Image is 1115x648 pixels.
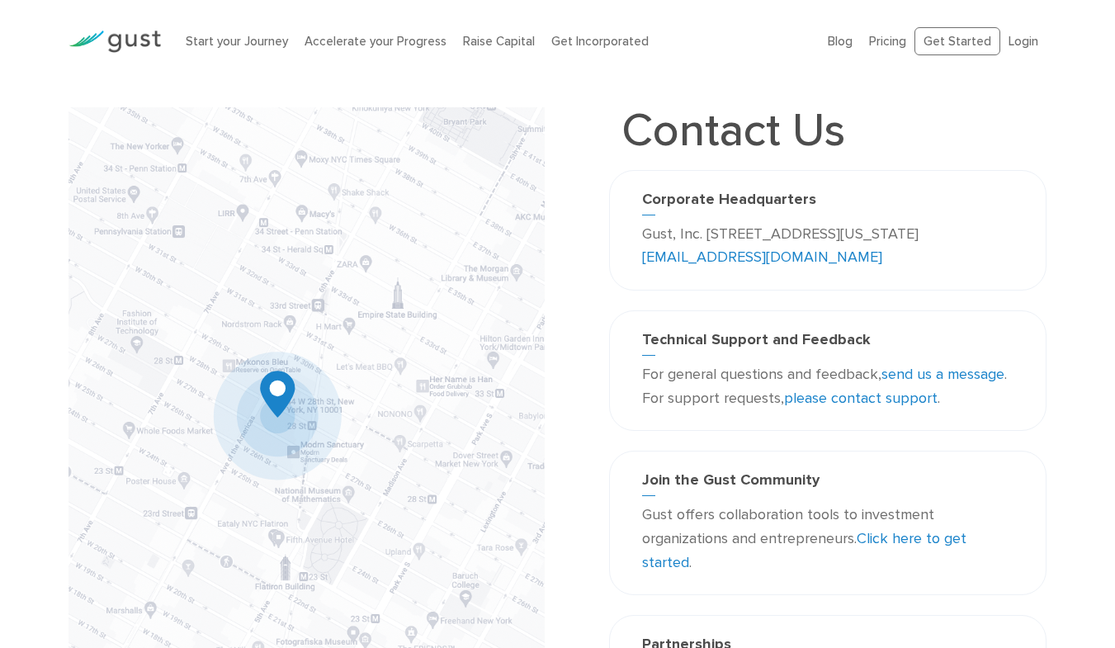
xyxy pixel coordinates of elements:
[186,34,288,49] a: Start your Journey
[609,107,858,154] h1: Contact Us
[1009,34,1038,49] a: Login
[784,390,938,407] a: please contact support
[642,363,1013,411] p: For general questions and feedback, . For support requests, .
[642,504,1013,575] p: Gust offers collaboration tools to investment organizations and entrepreneurs. .
[642,191,1013,215] h3: Corporate Headquarters
[828,34,853,49] a: Blog
[914,27,1000,56] a: Get Started
[642,248,882,266] a: [EMAIL_ADDRESS][DOMAIN_NAME]
[869,34,906,49] a: Pricing
[551,34,649,49] a: Get Incorporated
[642,331,1013,356] h3: Technical Support and Feedback
[463,34,535,49] a: Raise Capital
[642,471,1013,496] h3: Join the Gust Community
[642,530,966,571] a: Click here to get started
[642,223,1013,271] p: Gust, Inc. [STREET_ADDRESS][US_STATE]
[881,366,1004,383] a: send us a message
[69,31,161,53] img: Gust Logo
[305,34,446,49] a: Accelerate your Progress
